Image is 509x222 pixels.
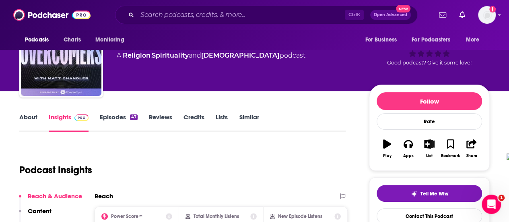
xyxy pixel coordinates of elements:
[478,6,496,24] img: User Profile
[403,154,414,158] div: Apps
[95,34,124,46] span: Monitoring
[201,52,280,59] a: [DEMOGRAPHIC_DATA]
[478,6,496,24] button: Show profile menu
[456,8,468,22] a: Show notifications dropdown
[58,32,86,48] a: Charts
[426,154,433,158] div: List
[13,7,91,23] img: Podchaser - Follow, Share and Rate Podcasts
[150,52,152,59] span: ,
[21,15,101,96] img: The Overcomers with Matt Chandler
[419,134,440,163] button: List
[345,10,364,20] span: Ctrl K
[370,10,411,20] button: Open AdvancedNew
[440,134,461,163] button: Bookmark
[489,6,496,12] svg: Add a profile image
[460,32,490,48] button: open menu
[406,32,462,48] button: open menu
[377,185,482,202] button: tell me why sparkleTell Me Why
[436,8,449,22] a: Show notifications dropdown
[498,195,505,201] span: 1
[137,8,345,21] input: Search podcasts, credits, & more...
[189,52,201,59] span: and
[398,134,418,163] button: Apps
[377,92,482,110] button: Follow
[377,113,482,130] div: Rate
[19,164,92,176] h1: Podcast Insights
[64,34,81,46] span: Charts
[466,154,477,158] div: Share
[239,113,259,132] a: Similar
[359,32,407,48] button: open menu
[441,154,460,158] div: Bookmark
[95,192,113,200] h2: Reach
[115,6,418,24] div: Search podcasts, credits, & more...
[383,154,392,158] div: Play
[19,207,52,222] button: Content
[28,207,52,215] p: Content
[100,113,138,132] a: Episodes47
[466,34,480,46] span: More
[411,191,417,197] img: tell me why sparkle
[377,134,398,163] button: Play
[111,214,142,219] h2: Power Score™
[387,60,472,66] span: Good podcast? Give it some love!
[117,51,305,60] div: A podcast
[19,113,37,132] a: About
[25,34,49,46] span: Podcasts
[19,192,82,207] button: Reach & Audience
[478,6,496,24] span: Logged in as amandawoods
[28,192,82,200] p: Reach & Audience
[278,214,322,219] h2: New Episode Listens
[152,52,189,59] a: Spirituality
[216,113,228,132] a: Lists
[482,195,501,214] iframe: Intercom live chat
[74,114,89,121] img: Podchaser Pro
[461,134,482,163] button: Share
[130,114,138,120] div: 47
[396,5,410,12] span: New
[420,191,448,197] span: Tell Me Why
[90,32,134,48] button: open menu
[183,113,204,132] a: Credits
[412,34,450,46] span: For Podcasters
[123,52,150,59] a: Religion
[365,34,397,46] span: For Business
[49,113,89,132] a: InsightsPodchaser Pro
[19,32,59,48] button: open menu
[374,13,407,17] span: Open Advanced
[149,113,172,132] a: Reviews
[194,214,239,219] h2: Total Monthly Listens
